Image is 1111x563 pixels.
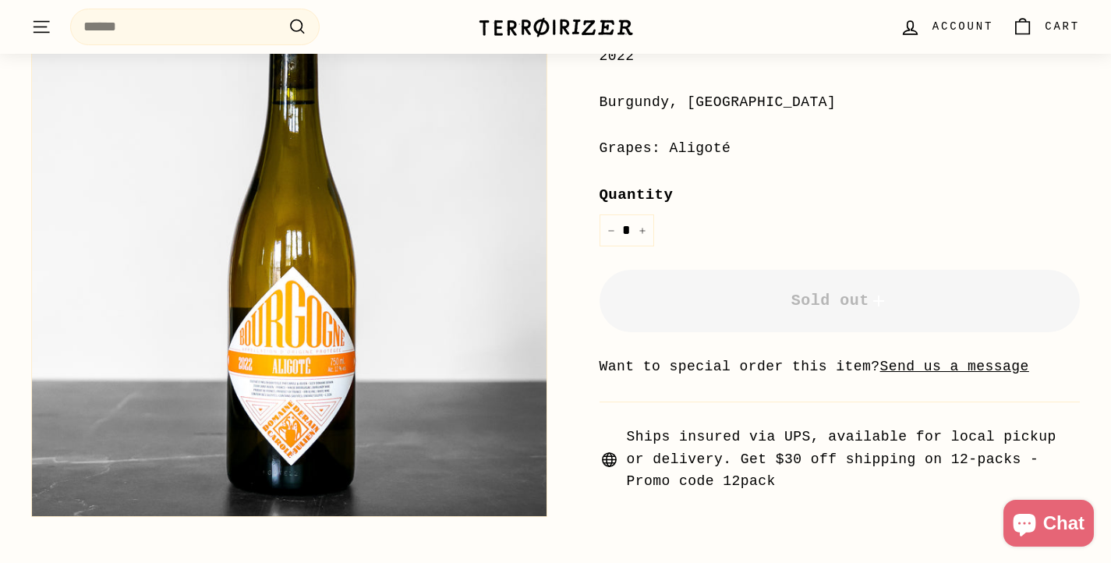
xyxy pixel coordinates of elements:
[600,270,1081,332] button: Sold out
[999,500,1099,551] inbox-online-store-chat: Shopify online store chat
[32,2,547,516] img: Aligoté
[600,91,1081,114] div: Burgundy, [GEOGRAPHIC_DATA]
[932,18,993,35] span: Account
[600,183,1081,207] label: Quantity
[791,292,888,310] span: Sold out
[1045,18,1080,35] span: Cart
[600,356,1081,378] li: Want to special order this item?
[600,45,1081,68] div: 2022
[600,137,1081,160] div: Grapes: Aligoté
[631,214,654,246] button: Increase item quantity by one
[880,359,1029,374] a: Send us a message
[600,214,623,246] button: Reduce item quantity by one
[890,4,1003,50] a: Account
[1003,4,1089,50] a: Cart
[627,426,1081,493] span: Ships insured via UPS, available for local pickup or delivery. Get $30 off shipping on 12-packs -...
[600,214,654,246] input: quantity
